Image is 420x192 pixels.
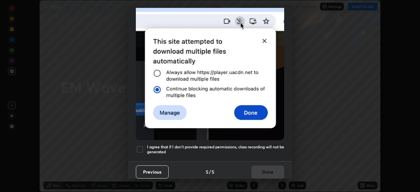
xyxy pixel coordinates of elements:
h4: 5 [212,168,214,175]
h4: / [209,168,211,175]
h4: 5 [206,168,208,175]
button: Previous [136,165,169,179]
h5: I agree that if I don't provide required permissions, class recording will not be generated [147,144,284,155]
